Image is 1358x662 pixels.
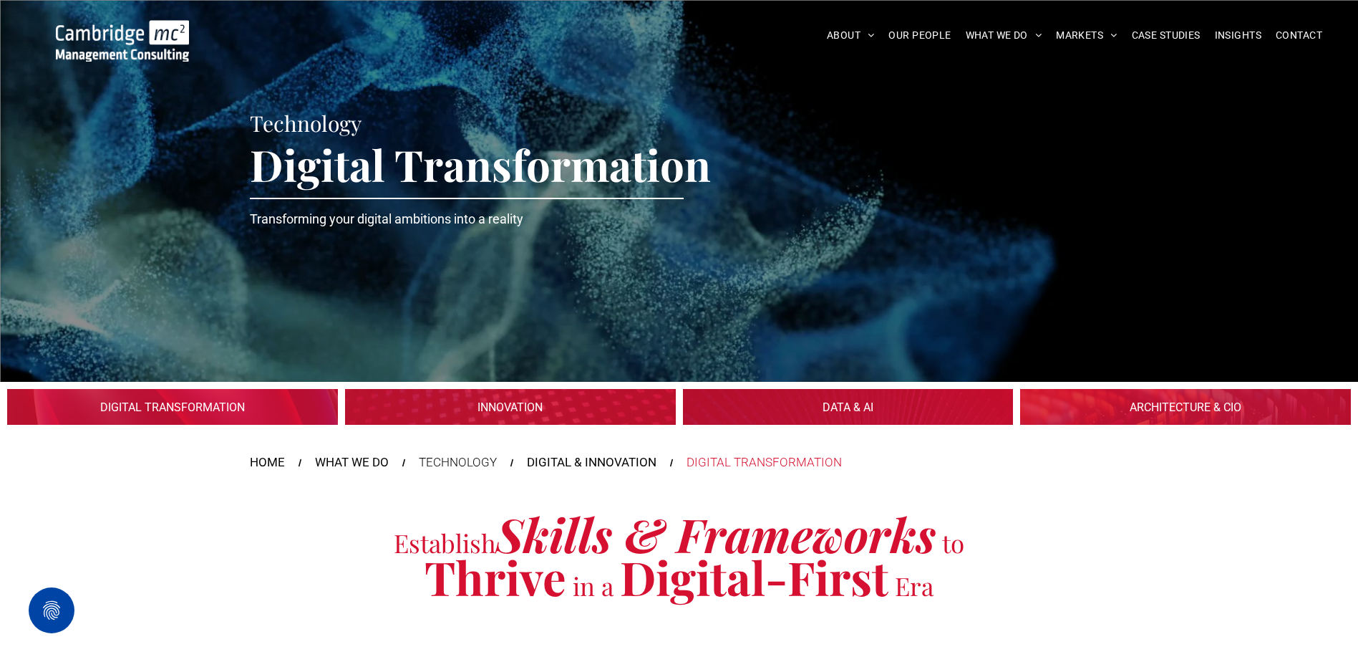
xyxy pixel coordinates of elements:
a: HOME [250,454,285,472]
a: CONTACT [1269,24,1329,47]
a: WHAT WE DO [959,24,1049,47]
span: Establish [394,526,496,560]
span: Technology [250,109,362,138]
span: Skills & Frameworks [496,503,936,565]
nav: Breadcrumbs [250,454,1109,472]
img: Go to Homepage [56,20,189,62]
a: ABOUT [820,24,882,47]
span: in a [573,569,613,603]
span: Transforming your digital ambitions into a reality [250,211,523,226]
strong: Thrive [425,546,566,608]
div: DIGITAL TRANSFORMATION [687,454,842,472]
div: TECHNOLOGY [419,454,497,472]
a: MARKETS [1049,24,1124,47]
a: INSIGHTS [1208,24,1269,47]
span: Digital Transformation [250,135,711,193]
span: Era [895,569,933,603]
a: OUR PEOPLE [881,24,958,47]
strong: Digital-First [620,546,888,608]
a: CASE STUDIES [1125,24,1208,47]
a: WHAT WE DO [315,454,389,472]
span: to [942,526,964,560]
a: DIGITAL & INNOVATION [527,454,656,472]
